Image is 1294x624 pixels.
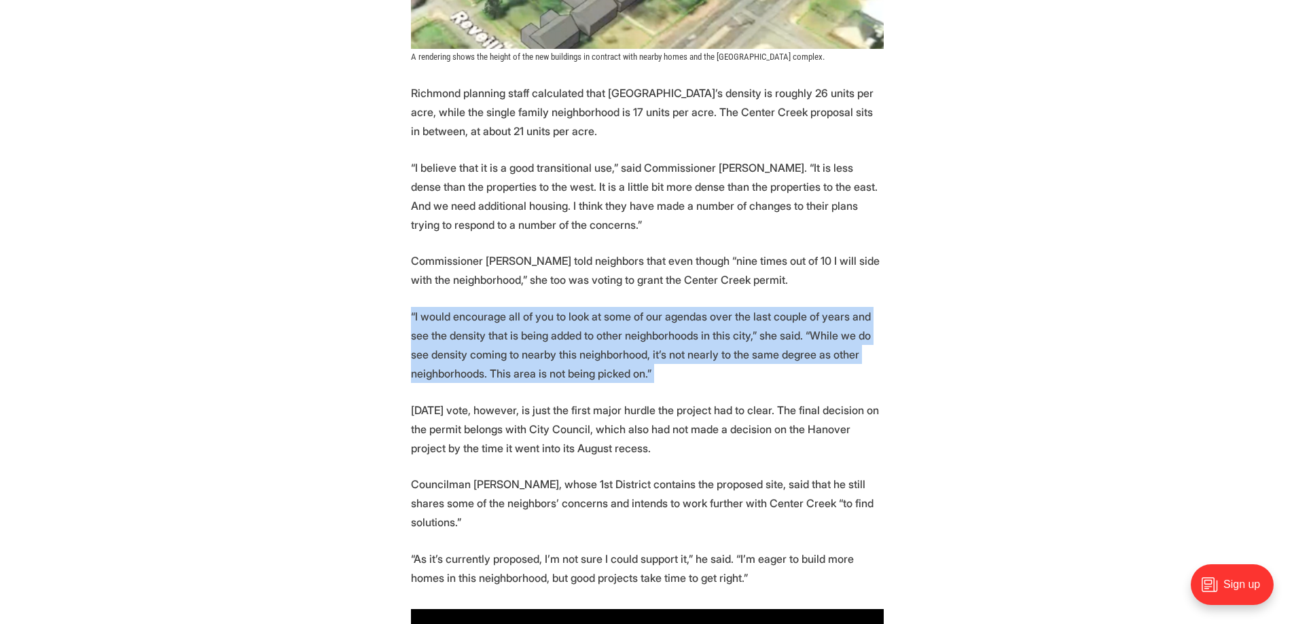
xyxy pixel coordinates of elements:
[411,401,884,458] p: [DATE] vote, however, is just the first major hurdle the project had to clear. The final decision...
[411,475,884,532] p: Councilman [PERSON_NAME], whose 1st District contains the proposed site, said that he still share...
[411,251,884,289] p: Commissioner [PERSON_NAME] told neighbors that even though “nine times out of 10 I will side with...
[1179,557,1294,624] iframe: portal-trigger
[411,158,884,234] p: “I believe that it is a good transitional use,” said Commissioner [PERSON_NAME]. “It is less dens...
[411,549,884,587] p: “As it’s currently proposed, I’m not sure I could support it,” he said. “I’m eager to build more ...
[411,84,884,141] p: Richmond planning staff calculated that [GEOGRAPHIC_DATA]’s density is roughly 26 units per acre,...
[411,307,884,383] p: “I would encourage all of you to look at some of our agendas over the last couple of years and se...
[411,52,825,62] span: A rendering shows the height of the new buildings in contract with nearby homes and the [GEOGRAPH...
